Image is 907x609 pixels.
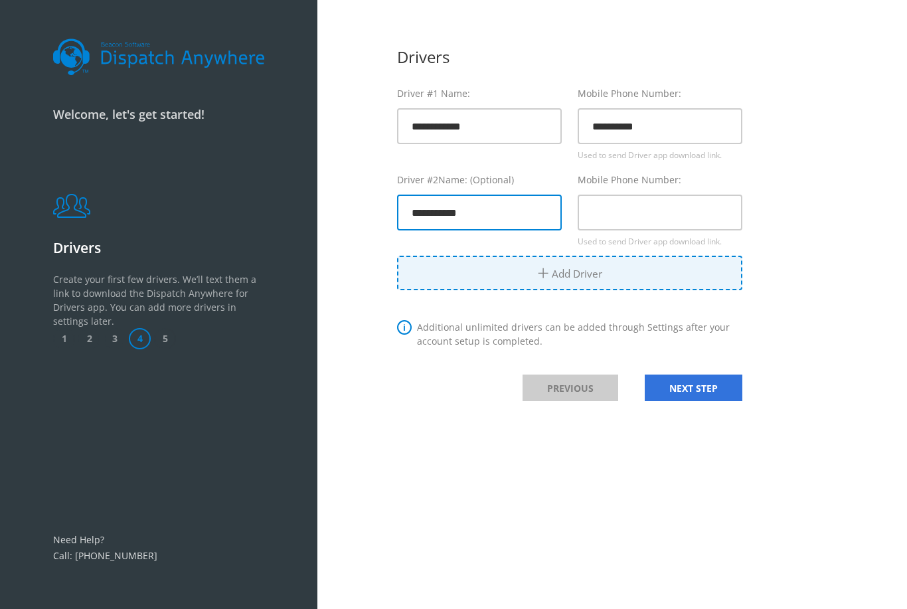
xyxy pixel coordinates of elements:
[578,86,742,100] label: Mobile Phone Number:
[578,236,722,247] span: Used to send Driver app download link.
[53,106,264,124] p: Welcome, let's get started!
[104,328,125,349] span: 3
[578,149,722,161] span: Used to send Driver app download link.
[154,328,176,349] span: 5
[397,45,742,69] div: Drivers
[523,375,618,401] a: PREVIOUS
[397,320,742,348] div: Additional unlimited drivers can be added through Settings after your account setup is completed.
[397,173,562,187] label: Driver # 2 Name: (Optional)
[53,533,104,546] a: Need Help?
[129,328,151,349] span: 4
[578,173,742,187] label: Mobile Phone Number:
[53,549,157,562] a: Call: [PHONE_NUMBER]
[53,328,75,349] span: 1
[53,272,264,328] p: Create your first few drivers. We’ll text them a link to download the Dispatch Anywhere for Drive...
[645,375,742,401] a: NEXT STEP
[53,39,264,76] img: dalogo.svg
[53,194,90,218] img: drivers.png
[78,328,100,349] span: 2
[53,238,264,259] p: Drivers
[397,86,562,100] label: Driver #1 Name:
